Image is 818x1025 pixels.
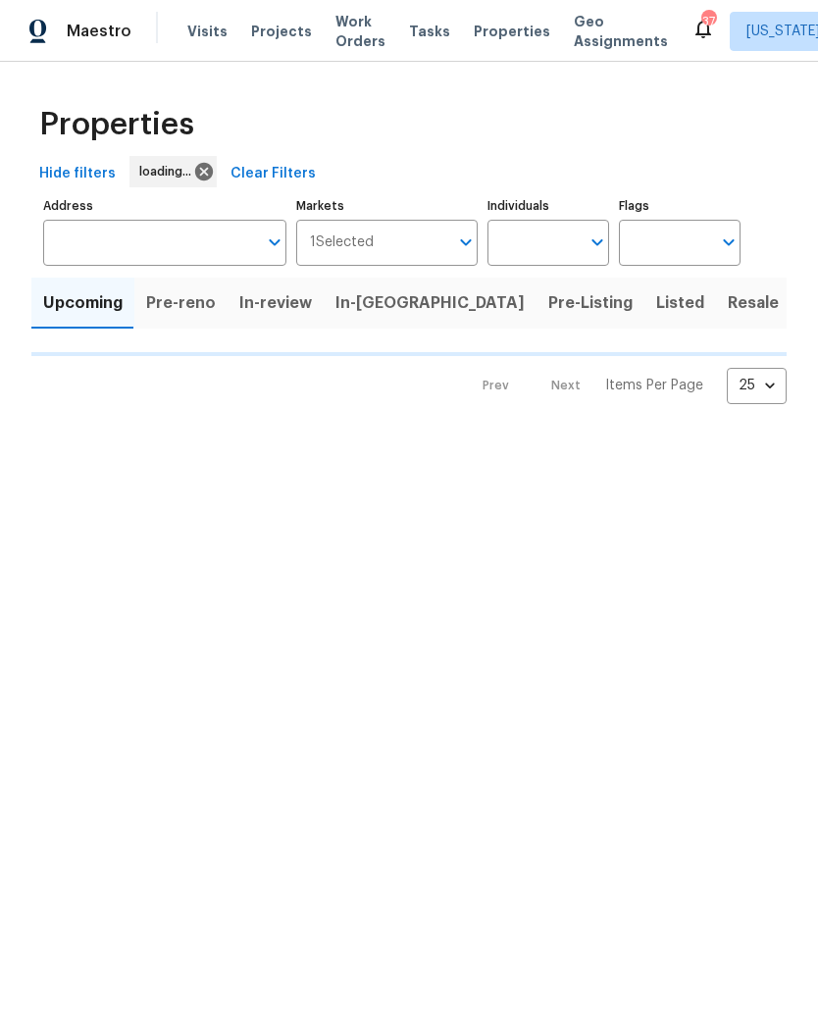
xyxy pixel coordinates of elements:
[239,289,312,317] span: In-review
[43,200,286,212] label: Address
[548,289,633,317] span: Pre-Listing
[67,22,131,41] span: Maestro
[474,22,550,41] span: Properties
[728,289,779,317] span: Resale
[296,200,479,212] label: Markets
[187,22,228,41] span: Visits
[43,289,123,317] span: Upcoming
[464,368,787,404] nav: Pagination Navigation
[487,200,609,212] label: Individuals
[701,12,715,31] div: 37
[727,360,787,411] div: 25
[39,162,116,186] span: Hide filters
[335,12,385,51] span: Work Orders
[223,156,324,192] button: Clear Filters
[619,200,741,212] label: Flags
[31,156,124,192] button: Hide filters
[452,229,480,256] button: Open
[605,376,703,395] p: Items Per Page
[584,229,611,256] button: Open
[574,12,668,51] span: Geo Assignments
[251,22,312,41] span: Projects
[310,234,374,251] span: 1 Selected
[146,289,216,317] span: Pre-reno
[656,289,704,317] span: Listed
[715,229,742,256] button: Open
[230,162,316,186] span: Clear Filters
[139,162,199,181] span: loading...
[261,229,288,256] button: Open
[335,289,525,317] span: In-[GEOGRAPHIC_DATA]
[409,25,450,38] span: Tasks
[129,156,217,187] div: loading...
[39,115,194,134] span: Properties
